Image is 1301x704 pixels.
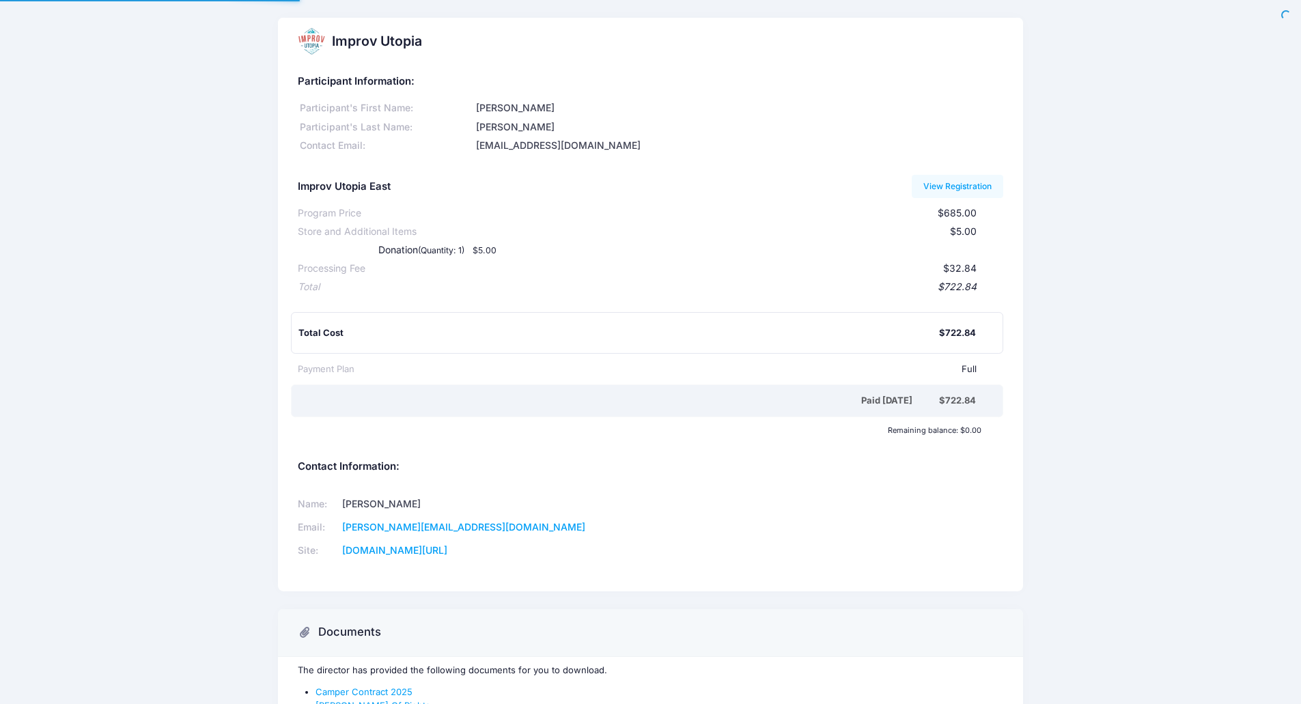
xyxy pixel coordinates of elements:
div: $722.84 [939,394,976,408]
h3: Documents [318,625,381,639]
div: $32.84 [365,262,977,276]
div: Full [354,363,977,376]
small: $5.00 [473,245,496,255]
td: Email: [298,516,338,539]
p: The director has provided the following documents for you to download. [298,664,1003,677]
div: Participant's Last Name: [298,120,474,135]
td: Name: [298,493,338,516]
div: [PERSON_NAME] [474,101,1003,115]
h5: Improv Utopia East [298,181,391,193]
div: [PERSON_NAME] [474,120,1003,135]
div: Payment Plan [298,363,354,376]
div: Total Cost [298,326,939,340]
td: Site: [298,539,338,563]
a: [DOMAIN_NAME][URL] [342,544,447,556]
a: [PERSON_NAME][EMAIL_ADDRESS][DOMAIN_NAME] [342,521,585,533]
h2: Improv Utopia [332,33,422,49]
div: Store and Additional Items [298,225,417,239]
div: Contact Email: [298,139,474,153]
div: Total [298,280,320,294]
div: Donation [351,243,770,257]
div: $722.84 [320,280,977,294]
div: Participant's First Name: [298,101,474,115]
h5: Participant Information: [298,76,1003,88]
div: Program Price [298,206,361,221]
div: Paid [DATE] [300,394,939,408]
a: Camper Contract 2025 [316,686,412,697]
td: [PERSON_NAME] [338,493,633,516]
div: [EMAIL_ADDRESS][DOMAIN_NAME] [474,139,1003,153]
div: $5.00 [417,225,977,239]
h5: Contact Information: [298,461,1003,473]
span: $685.00 [938,207,977,219]
div: Processing Fee [298,262,365,276]
small: (Quantity: 1) [418,245,464,255]
a: View Registration [912,175,1004,198]
div: Remaining balance: $0.00 [291,426,988,434]
div: $722.84 [939,326,976,340]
